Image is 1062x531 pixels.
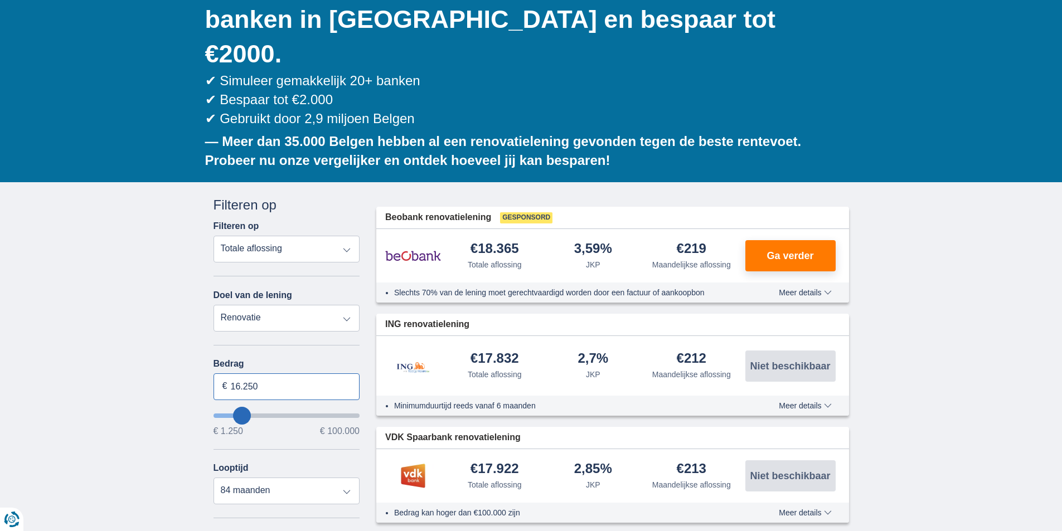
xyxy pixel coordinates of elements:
[750,361,830,371] span: Niet beschikbaar
[677,352,706,367] div: €212
[586,259,600,270] div: JKP
[578,352,608,367] div: 2,7%
[677,242,706,257] div: €219
[320,427,360,436] span: € 100.000
[471,352,519,367] div: €17.832
[385,318,469,331] span: ING renovatielening
[385,347,441,384] img: product.pl.alt ING
[214,290,292,300] label: Doel van de lening
[394,400,738,411] li: Minimumduurtijd reeds vanaf 6 maanden
[214,221,259,231] label: Filteren op
[745,240,836,271] button: Ga verder
[468,259,522,270] div: Totale aflossing
[394,507,738,518] li: Bedrag kan hoger dan €100.000 zijn
[574,242,612,257] div: 3,59%
[471,462,519,477] div: €17.922
[471,242,519,257] div: €18.365
[677,462,706,477] div: €213
[468,369,522,380] div: Totale aflossing
[394,287,738,298] li: Slechts 70% van de lening moet gerechtvaardigd worden door een factuur of aankoopbon
[205,134,802,168] b: — Meer dan 35.000 Belgen hebben al een renovatielening gevonden tegen de beste rentevoet. Probeer...
[770,508,840,517] button: Meer details
[779,402,831,410] span: Meer details
[500,212,552,223] span: Gesponsord
[214,427,243,436] span: € 1.250
[745,460,836,491] button: Niet beschikbaar
[779,289,831,296] span: Meer details
[385,242,441,270] img: product.pl.alt Beobank
[214,196,360,215] div: Filteren op
[586,369,600,380] div: JKP
[750,471,830,481] span: Niet beschikbaar
[652,259,731,270] div: Maandelijkse aflossing
[652,479,731,490] div: Maandelijkse aflossing
[586,479,600,490] div: JKP
[214,359,360,369] label: Bedrag
[214,463,249,473] label: Looptijd
[205,71,849,129] div: ✔ Simuleer gemakkelijk 20+ banken ✔ Bespaar tot €2.000 ✔ Gebruikt door 2,9 miljoen Belgen
[385,211,491,224] span: Beobank renovatielening
[652,369,731,380] div: Maandelijkse aflossing
[468,479,522,490] div: Totale aflossing
[745,350,836,382] button: Niet beschikbaar
[574,462,612,477] div: 2,85%
[779,509,831,517] span: Meer details
[385,462,441,490] img: product.pl.alt VDK bank
[770,288,840,297] button: Meer details
[770,401,840,410] button: Meer details
[222,380,227,393] span: €
[214,413,360,418] input: wantToBorrow
[767,251,813,261] span: Ga verder
[385,431,521,444] span: VDK Spaarbank renovatielening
